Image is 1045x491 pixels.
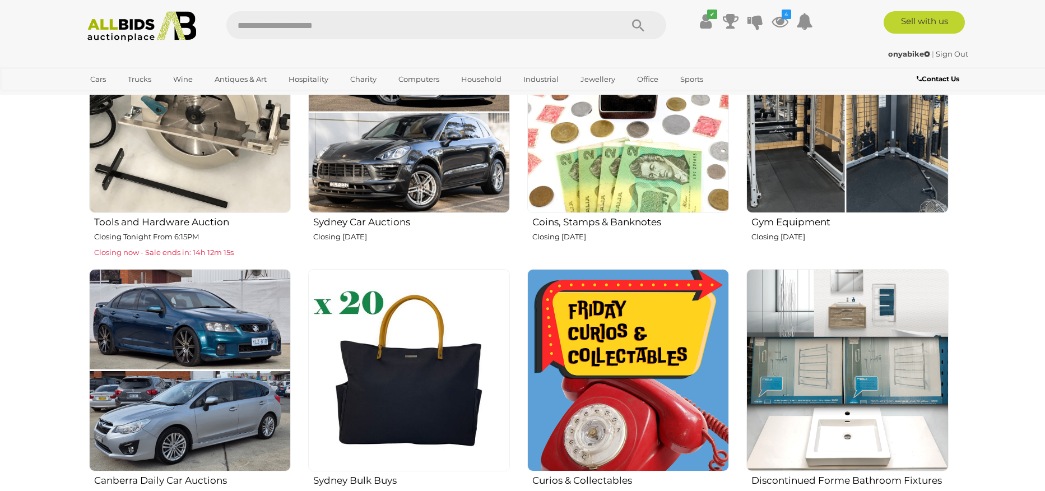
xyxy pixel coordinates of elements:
span: | [932,49,934,58]
a: Computers [391,70,447,89]
a: Charity [343,70,384,89]
a: Office [630,70,666,89]
img: Sydney Car Auctions [308,11,510,213]
a: onyabike [888,49,932,58]
p: Closing [DATE] [532,230,729,243]
p: Closing [DATE] [751,230,948,243]
h2: Coins, Stamps & Banknotes [532,214,729,228]
img: Sydney Bulk Buys [308,269,510,471]
img: Allbids.com.au [81,11,203,42]
b: Contact Us [917,75,959,83]
a: Sydney Car Auctions Closing [DATE] [308,11,510,260]
h2: Gym Equipment [751,214,948,228]
a: ✔ [698,11,714,31]
a: Jewellery [573,70,623,89]
img: Discontinued Forme Bathroom Fixtures [746,269,948,471]
a: Sports [673,70,710,89]
i: ✔ [707,10,717,19]
a: Antiques & Art [207,70,274,89]
p: Closing Tonight From 6:15PM [94,230,291,243]
a: Sell with us [884,11,965,34]
img: Curios & Collectables [527,269,729,471]
a: Hospitality [281,70,336,89]
a: Household [454,70,509,89]
h2: Curios & Collectables [532,473,729,486]
img: Tools and Hardware Auction [89,11,291,213]
h2: Sydney Car Auctions [313,214,510,228]
h2: Canberra Daily Car Auctions [94,473,291,486]
h2: Discontinued Forme Bathroom Fixtures [751,473,948,486]
p: Closing [DATE] [313,230,510,243]
a: Wine [166,70,200,89]
strong: onyabike [888,49,930,58]
i: 4 [782,10,791,19]
a: Gym Equipment Closing [DATE] [746,11,948,260]
a: Contact Us [917,73,962,85]
a: Industrial [516,70,566,89]
span: Closing now - Sale ends in: 14h 12m 15s [94,248,234,257]
a: Tools and Hardware Auction Closing Tonight From 6:15PM Closing now - Sale ends in: 14h 12m 15s [89,11,291,260]
a: 4 [772,11,788,31]
img: Gym Equipment [746,11,948,213]
img: Coins, Stamps & Banknotes [527,11,729,213]
a: Sign Out [936,49,968,58]
a: Trucks [120,70,159,89]
a: Cars [83,70,113,89]
h2: Tools and Hardware Auction [94,214,291,228]
img: Canberra Daily Car Auctions [89,269,291,471]
a: Coins, Stamps & Banknotes Closing [DATE] [527,11,729,260]
a: [GEOGRAPHIC_DATA] [83,89,177,107]
h2: Sydney Bulk Buys [313,473,510,486]
button: Search [610,11,666,39]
